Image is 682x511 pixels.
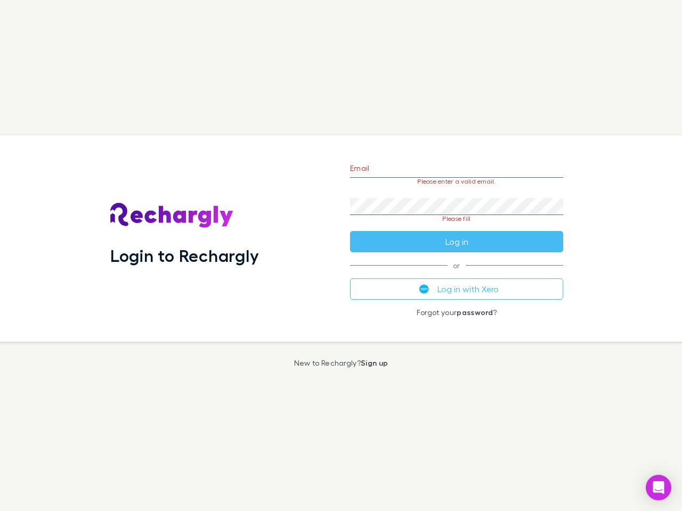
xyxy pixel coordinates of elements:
a: password [457,308,493,317]
p: Forgot your ? [350,308,563,317]
span: or [350,265,563,266]
p: New to Rechargly? [294,359,388,367]
a: Sign up [361,358,388,367]
div: Open Intercom Messenger [646,475,671,500]
p: Please enter a valid email. [350,178,563,185]
p: Please fill [350,215,563,222]
img: Rechargly's Logo [110,203,234,228]
h1: Login to Rechargly [110,245,259,266]
img: Xero's logo [419,284,429,294]
button: Log in with Xero [350,278,563,300]
button: Log in [350,231,563,252]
